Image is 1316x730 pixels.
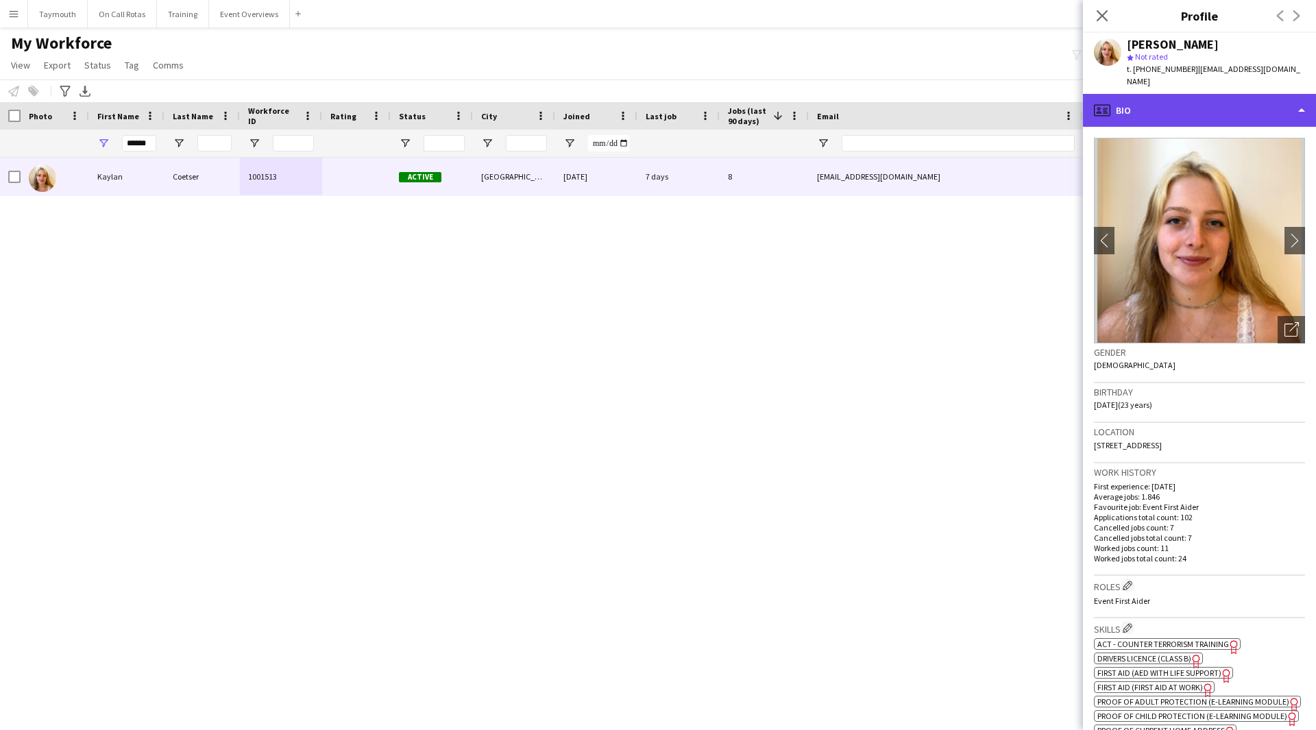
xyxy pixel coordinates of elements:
[11,33,112,53] span: My Workforce
[588,135,629,151] input: Joined Filter Input
[1083,94,1316,127] div: Bio
[506,135,547,151] input: City Filter Input
[563,137,576,149] button: Open Filter Menu
[1097,653,1191,664] span: Drivers Licence (Class B)
[173,111,213,121] span: Last Name
[1097,711,1287,721] span: Proof of Child Protection (e-Learning Module)
[173,137,185,149] button: Open Filter Menu
[1094,400,1152,410] span: [DATE] (23 years)
[38,56,76,74] a: Export
[1097,696,1289,707] span: Proof of Adult Protection (e-Learning Module)
[209,1,290,27] button: Event Overviews
[399,111,426,121] span: Status
[399,172,441,182] span: Active
[1094,138,1305,343] img: Crew avatar or photo
[125,59,139,71] span: Tag
[1094,440,1162,450] span: [STREET_ADDRESS]
[1094,346,1305,358] h3: Gender
[11,59,30,71] span: View
[77,83,93,99] app-action-btn: Export XLSX
[44,59,71,71] span: Export
[1127,38,1219,51] div: [PERSON_NAME]
[122,135,156,151] input: First Name Filter Input
[1097,668,1221,678] span: First Aid (AED with life support)
[1278,316,1305,343] div: Open photos pop-in
[240,158,322,195] div: 1001513
[1094,502,1305,512] p: Favourite job: Event First Aider
[84,59,111,71] span: Status
[157,1,209,27] button: Training
[330,111,356,121] span: Rating
[637,158,720,195] div: 7 days
[481,111,497,121] span: City
[555,158,637,195] div: [DATE]
[473,158,555,195] div: [GEOGRAPHIC_DATA]
[1094,512,1305,522] p: Applications total count: 102
[563,111,590,121] span: Joined
[89,158,164,195] div: Kaylan
[147,56,189,74] a: Comms
[273,135,314,151] input: Workforce ID Filter Input
[97,137,110,149] button: Open Filter Menu
[1094,466,1305,478] h3: Work history
[1094,360,1175,370] span: [DEMOGRAPHIC_DATA]
[79,56,117,74] a: Status
[809,158,1083,195] div: [EMAIL_ADDRESS][DOMAIN_NAME]
[28,1,88,27] button: Taymouth
[29,165,56,192] img: Kaylan Coetser
[1135,51,1168,62] span: Not rated
[57,83,73,99] app-action-btn: Advanced filters
[1094,481,1305,491] p: First experience: [DATE]
[29,111,52,121] span: Photo
[1127,64,1300,86] span: | [EMAIL_ADDRESS][DOMAIN_NAME]
[97,111,139,121] span: First Name
[1127,64,1198,74] span: t. [PHONE_NUMBER]
[1094,579,1305,593] h3: Roles
[424,135,465,151] input: Status Filter Input
[197,135,232,151] input: Last Name Filter Input
[1094,596,1150,606] span: Event First Aider
[1094,386,1305,398] h3: Birthday
[817,137,829,149] button: Open Filter Menu
[248,137,260,149] button: Open Filter Menu
[153,59,184,71] span: Comms
[817,111,839,121] span: Email
[1083,7,1316,25] h3: Profile
[1097,682,1203,692] span: First Aid (First Aid At Work)
[1094,491,1305,502] p: Average jobs: 1.846
[5,56,36,74] a: View
[1094,553,1305,563] p: Worked jobs total count: 24
[1097,639,1229,649] span: ACT - Counter Terrorism Training
[1094,543,1305,553] p: Worked jobs count: 11
[164,158,240,195] div: Coetser
[720,158,809,195] div: 8
[248,106,297,126] span: Workforce ID
[1094,621,1305,635] h3: Skills
[1094,522,1305,533] p: Cancelled jobs count: 7
[646,111,677,121] span: Last job
[728,106,768,126] span: Jobs (last 90 days)
[1094,533,1305,543] p: Cancelled jobs total count: 7
[119,56,145,74] a: Tag
[1094,426,1305,438] h3: Location
[842,135,1075,151] input: Email Filter Input
[88,1,157,27] button: On Call Rotas
[399,137,411,149] button: Open Filter Menu
[481,137,493,149] button: Open Filter Menu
